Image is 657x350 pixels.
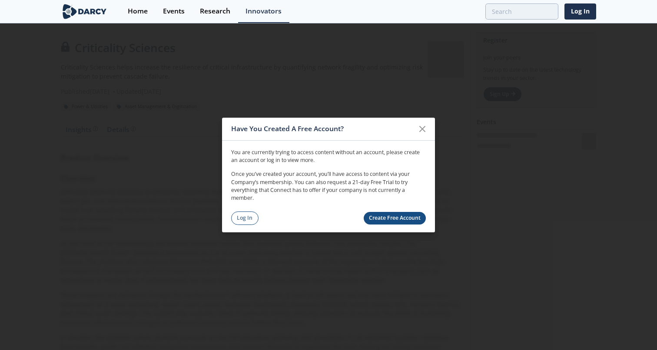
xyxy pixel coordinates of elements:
a: Create Free Account [364,212,426,225]
div: Home [128,8,148,15]
div: Events [163,8,185,15]
img: logo-wide.svg [61,4,108,19]
a: Log In [564,3,596,20]
input: Advanced Search [485,3,558,20]
div: Innovators [246,8,282,15]
div: Research [200,8,230,15]
div: Have You Created A Free Account? [231,121,414,137]
a: Log In [231,211,259,225]
p: You are currently trying to access content without an account, please create an account or log in... [231,148,426,164]
p: Once you’ve created your account, you’ll have access to content via your Company’s membership. Yo... [231,170,426,202]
